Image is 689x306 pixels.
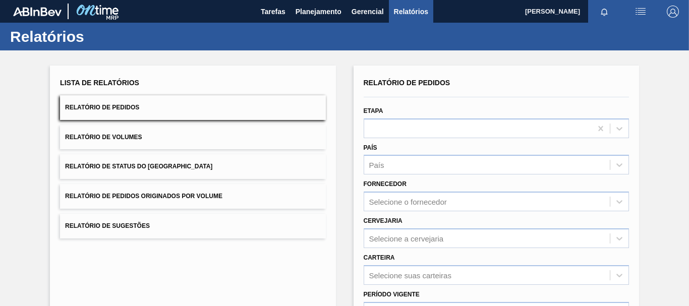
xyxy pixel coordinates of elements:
label: Carteira [364,254,395,261]
button: Notificações [588,5,620,19]
span: Planejamento [296,6,341,18]
div: País [369,161,384,169]
div: Selecione suas carteiras [369,271,451,279]
span: Relatório de Sugestões [65,222,150,229]
button: Relatório de Status do [GEOGRAPHIC_DATA] [60,154,325,179]
label: Fornecedor [364,180,407,188]
span: Relatório de Pedidos Originados por Volume [65,193,222,200]
span: Relatórios [394,6,428,18]
img: TNhmsLtSVTkK8tSr43FrP2fwEKptu5GPRR3wAAAABJRU5ErkJggg== [13,7,62,16]
label: País [364,144,377,151]
span: Lista de Relatórios [60,79,139,87]
button: Relatório de Sugestões [60,214,325,238]
img: Logout [667,6,679,18]
span: Relatório de Volumes [65,134,142,141]
button: Relatório de Volumes [60,125,325,150]
div: Selecione a cervejaria [369,234,444,242]
label: Etapa [364,107,383,114]
button: Relatório de Pedidos Originados por Volume [60,184,325,209]
img: userActions [635,6,647,18]
label: Período Vigente [364,291,420,298]
span: Relatório de Pedidos [364,79,450,87]
span: Relatório de Pedidos [65,104,139,111]
button: Relatório de Pedidos [60,95,325,120]
div: Selecione o fornecedor [369,198,447,206]
span: Gerencial [352,6,384,18]
span: Tarefas [261,6,285,18]
label: Cervejaria [364,217,403,224]
h1: Relatórios [10,31,189,42]
span: Relatório de Status do [GEOGRAPHIC_DATA] [65,163,212,170]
